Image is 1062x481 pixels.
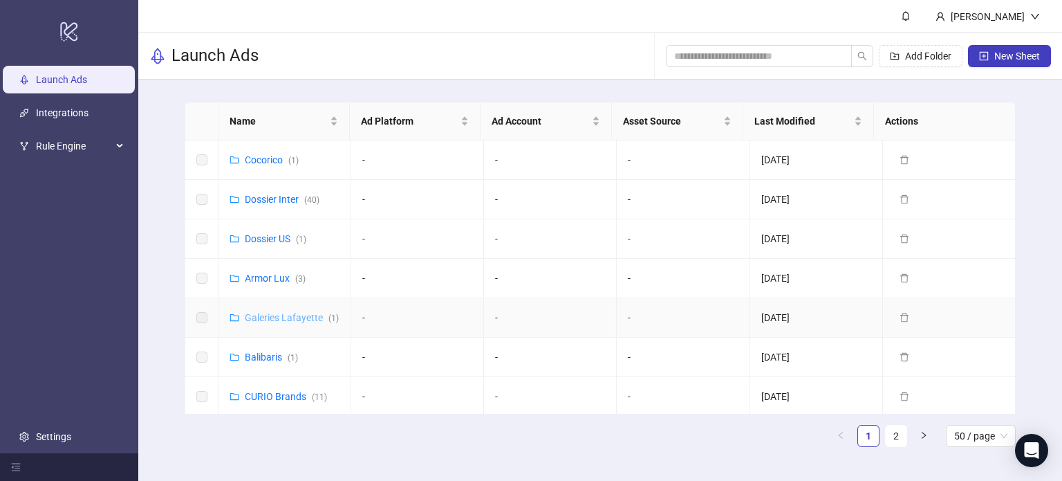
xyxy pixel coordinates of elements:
[830,425,852,447] button: left
[857,425,879,447] li: 1
[351,180,484,219] td: -
[484,180,617,219] td: -
[743,102,875,140] th: Last Modified
[1030,12,1040,21] span: down
[979,51,989,61] span: plus-square
[901,11,911,21] span: bell
[245,312,339,323] a: Galeries Lafayette(1)
[968,45,1051,67] button: New Sheet
[11,462,21,472] span: menu-fold
[288,353,298,363] span: ( 1 )
[858,426,879,446] a: 1
[492,114,589,129] span: Ad Account
[994,51,1040,62] span: New Sheet
[245,194,319,205] a: Dossier Inter(40)
[328,314,339,323] span: ( 1 )
[617,377,749,417] td: -
[900,392,909,401] span: delete
[171,45,259,67] h3: Launch Ads
[36,74,87,85] a: Launch Ads
[149,48,166,64] span: rocket
[750,298,883,338] td: [DATE]
[295,274,306,284] span: ( 3 )
[245,154,299,165] a: Cocorico(1)
[945,9,1030,24] div: [PERSON_NAME]
[617,140,749,180] td: -
[484,140,617,180] td: -
[230,273,239,283] span: folder
[230,114,327,129] span: Name
[900,155,909,165] span: delete
[245,391,327,402] a: CURIO Brands(11)
[900,313,909,323] span: delete
[484,259,617,298] td: -
[857,51,867,61] span: search
[484,219,617,259] td: -
[617,259,749,298] td: -
[612,102,743,140] th: Asset Source
[288,156,299,165] span: ( 1 )
[617,298,749,338] td: -
[245,273,306,284] a: Armor Lux(3)
[750,140,883,180] td: [DATE]
[36,132,112,160] span: Rule Engine
[890,51,900,61] span: folder-add
[830,425,852,447] li: Previous Page
[750,377,883,417] td: [DATE]
[304,195,319,205] span: ( 40 )
[754,114,852,129] span: Last Modified
[350,102,481,140] th: Ad Platform
[230,155,239,165] span: folder
[900,352,909,362] span: delete
[481,102,612,140] th: Ad Account
[750,180,883,219] td: [DATE]
[218,102,350,140] th: Name
[920,431,928,439] span: right
[245,233,306,244] a: Dossier US(1)
[230,313,239,323] span: folder
[885,425,907,447] li: 2
[750,219,883,259] td: [DATE]
[484,298,617,338] td: -
[19,141,29,151] span: fork
[351,219,484,259] td: -
[1015,434,1048,467] div: Open Intercom Messenger
[351,259,484,298] td: -
[617,180,749,219] td: -
[484,377,617,417] td: -
[351,377,484,417] td: -
[245,352,298,363] a: Balibaris(1)
[351,338,484,377] td: -
[36,107,88,118] a: Integrations
[946,425,1016,447] div: Page Size
[935,12,945,21] span: user
[750,259,883,298] td: [DATE]
[351,298,484,338] td: -
[905,51,951,62] span: Add Folder
[879,45,962,67] button: Add Folder
[36,431,71,442] a: Settings
[230,352,239,362] span: folder
[351,140,484,180] td: -
[617,338,749,377] td: -
[837,431,845,439] span: left
[750,338,883,377] td: [DATE]
[230,234,239,244] span: folder
[230,194,239,204] span: folder
[874,102,1005,140] th: Actions
[312,392,327,402] span: ( 11 )
[623,114,720,129] span: Asset Source
[886,426,906,446] a: 2
[913,425,935,447] button: right
[900,194,909,204] span: delete
[900,234,909,244] span: delete
[954,426,1007,446] span: 50 / page
[230,392,239,401] span: folder
[361,114,458,129] span: Ad Platform
[913,425,935,447] li: Next Page
[296,235,306,244] span: ( 1 )
[900,273,909,283] span: delete
[617,219,749,259] td: -
[484,338,617,377] td: -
